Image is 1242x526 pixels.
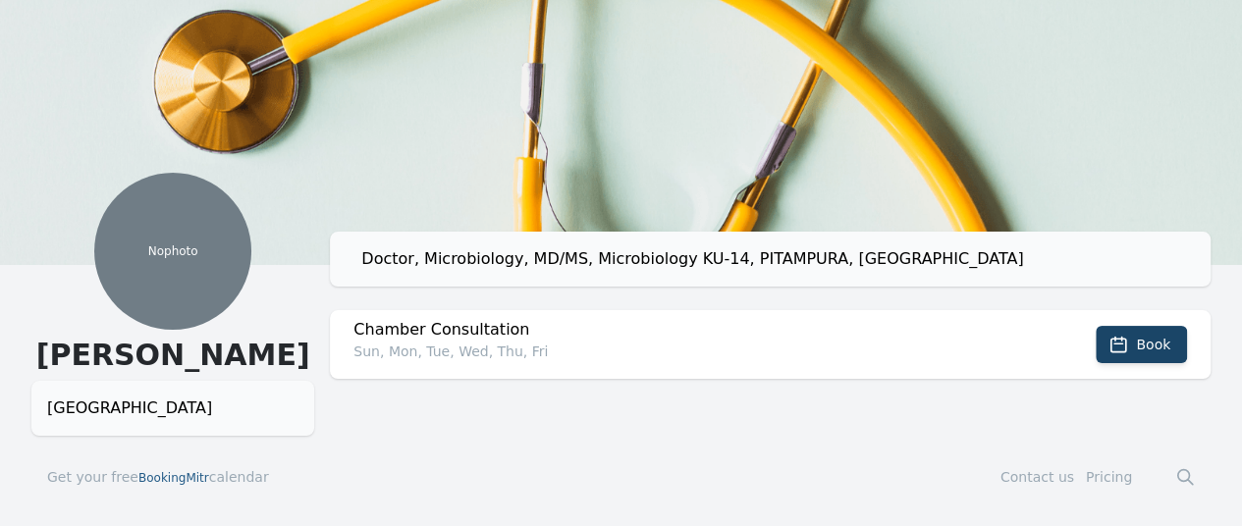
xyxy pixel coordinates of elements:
[47,467,269,487] a: Get your freeBookingMitrcalendar
[1000,469,1074,485] a: Contact us
[94,243,251,259] p: No photo
[353,318,1012,342] h2: Chamber Consultation
[47,396,298,420] div: [GEOGRAPHIC_DATA]
[1096,326,1187,363] button: Book
[1086,469,1132,485] a: Pricing
[1136,335,1170,354] span: Book
[31,338,314,373] h1: [PERSON_NAME]
[361,247,1195,271] div: Doctor, Microbiology, MD/MS, Microbiology KU-14, PITAMPURA, [GEOGRAPHIC_DATA]
[138,471,209,485] span: BookingMitr
[353,342,1012,361] p: Sun, Mon, Tue, Wed, Thu, Fri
